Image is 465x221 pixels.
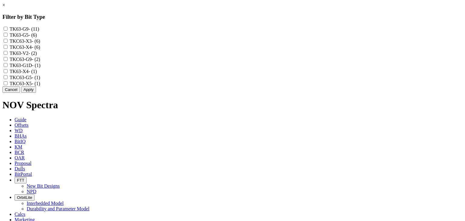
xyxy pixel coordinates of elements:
[15,117,26,122] span: Guide
[2,99,463,111] h1: NOV Spectra
[10,26,39,32] label: TK63-G9
[15,161,31,166] span: Proposal
[10,75,40,80] label: TKC63-G5
[32,75,40,80] span: - (1)
[10,45,40,50] label: TKC63-X4
[15,128,23,133] span: WD
[2,2,5,8] a: ×
[15,122,28,128] span: Offsets
[27,183,60,189] a: New Bit Designs
[28,51,37,56] span: - (2)
[10,51,37,56] label: TK63-V2
[32,63,40,68] span: - (1)
[17,178,24,182] span: FTT
[2,14,463,20] h3: Filter by Bit Type
[32,81,40,86] span: - (1)
[2,86,20,93] button: Cancel
[15,150,24,155] span: BCR
[28,32,37,38] span: - (6)
[32,39,40,44] span: - (6)
[32,57,40,62] span: - (2)
[10,63,41,68] label: TK63-G1D
[10,39,40,44] label: TKC63-X3
[28,26,39,32] span: - (11)
[15,172,32,177] span: BitPortal
[32,45,40,50] span: - (6)
[15,139,25,144] span: BitIQ
[17,195,32,200] span: OrbitLite
[27,189,36,194] a: NPD
[15,133,27,139] span: BHAs
[27,201,64,206] a: Interbedded Model
[21,86,36,93] button: Apply
[28,69,37,74] span: - (1)
[15,155,25,160] span: OAR
[10,57,40,62] label: TKC63-G9
[15,212,25,217] span: Calcs
[10,32,37,38] label: TK63-G5
[10,69,37,74] label: TK63-X4
[10,81,40,86] label: TKC63-X5
[15,166,25,171] span: Dulls
[15,144,22,149] span: KM
[27,206,90,211] a: Durability and Parameter Model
